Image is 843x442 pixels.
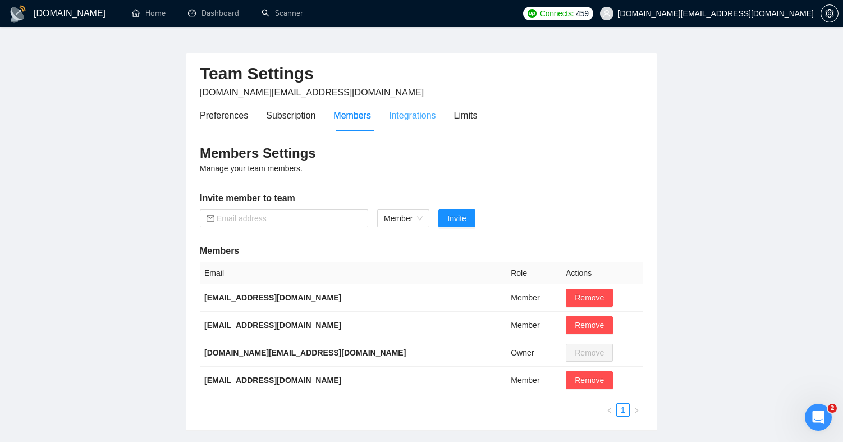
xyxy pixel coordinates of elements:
a: dashboardDashboard [188,8,239,18]
span: Remove [575,319,604,331]
b: [EMAIL_ADDRESS][DOMAIN_NAME] [204,321,341,330]
li: Next Page [630,403,643,417]
button: Remove [566,316,613,334]
b: [EMAIL_ADDRESS][DOMAIN_NAME] [204,376,341,385]
span: 459 [576,7,588,20]
span: 2 [828,404,837,413]
li: Previous Page [603,403,616,417]
button: right [630,403,643,417]
input: Email address [217,212,361,225]
span: mail [207,215,214,222]
td: Member [506,312,561,339]
th: Email [200,262,506,284]
span: Member [384,210,423,227]
div: Limits [454,108,478,122]
span: [DOMAIN_NAME][EMAIL_ADDRESS][DOMAIN_NAME] [200,88,424,97]
h2: Team Settings [200,62,643,85]
span: Invite [447,212,466,225]
span: setting [821,9,838,18]
a: 1 [617,404,629,416]
div: Members [333,108,371,122]
b: [EMAIL_ADDRESS][DOMAIN_NAME] [204,293,341,302]
td: Member [506,284,561,312]
a: homeHome [132,8,166,18]
iframe: Intercom live chat [805,404,832,431]
button: Remove [566,289,613,307]
td: Member [506,367,561,394]
h5: Invite member to team [200,192,643,205]
a: searchScanner [262,8,303,18]
button: left [603,403,616,417]
button: Remove [566,371,613,389]
th: Role [506,262,561,284]
td: Owner [506,339,561,367]
span: right [633,407,640,414]
a: setting [821,9,839,18]
div: Preferences [200,108,248,122]
div: Integrations [389,108,436,122]
span: Connects: [540,7,574,20]
h5: Members [200,244,643,258]
img: upwork-logo.png [528,9,537,18]
h3: Members Settings [200,144,643,162]
li: 1 [616,403,630,417]
img: logo [9,5,27,23]
span: left [606,407,613,414]
span: Remove [575,291,604,304]
span: Manage your team members. [200,164,303,173]
span: user [603,10,611,17]
div: Subscription [266,108,315,122]
span: Remove [575,374,604,386]
button: setting [821,4,839,22]
th: Actions [561,262,643,284]
button: Invite [438,209,475,227]
b: [DOMAIN_NAME][EMAIL_ADDRESS][DOMAIN_NAME] [204,348,406,357]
